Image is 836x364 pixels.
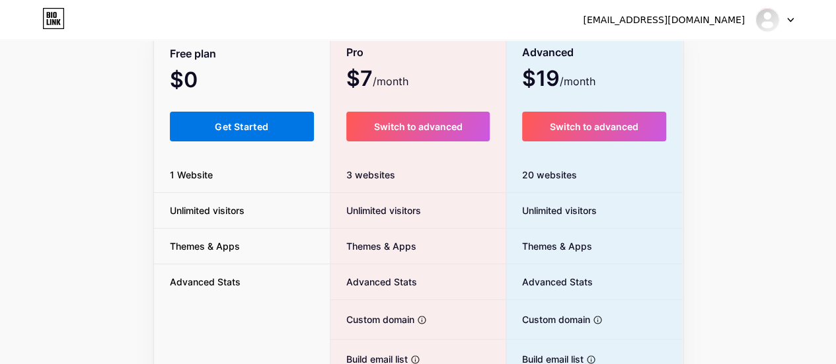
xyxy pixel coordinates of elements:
span: Switch to advanced [373,121,462,132]
img: missbrown [755,7,780,32]
button: Get Started [170,112,315,141]
div: [EMAIL_ADDRESS][DOMAIN_NAME] [583,13,745,27]
button: Switch to advanced [522,112,667,141]
span: Themes & Apps [330,239,416,253]
span: 1 Website [154,168,229,182]
div: 20 websites [506,157,683,193]
span: Custom domain [506,312,590,326]
span: Switch to advanced [550,121,638,132]
span: Advanced [522,41,574,64]
div: 3 websites [330,157,506,193]
span: Get Started [215,121,268,132]
span: Unlimited visitors [154,203,260,217]
span: Themes & Apps [506,239,592,253]
button: Switch to advanced [346,112,490,141]
span: Themes & Apps [154,239,256,253]
span: Advanced Stats [506,275,593,289]
span: $0 [170,72,233,91]
span: Unlimited visitors [506,203,597,217]
span: $19 [522,71,595,89]
span: Free plan [170,42,216,65]
span: Pro [346,41,363,64]
span: Advanced Stats [330,275,417,289]
span: /month [373,73,408,89]
span: Advanced Stats [154,275,256,289]
span: $7 [346,71,408,89]
span: Custom domain [330,312,414,326]
span: Unlimited visitors [330,203,421,217]
span: /month [560,73,595,89]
